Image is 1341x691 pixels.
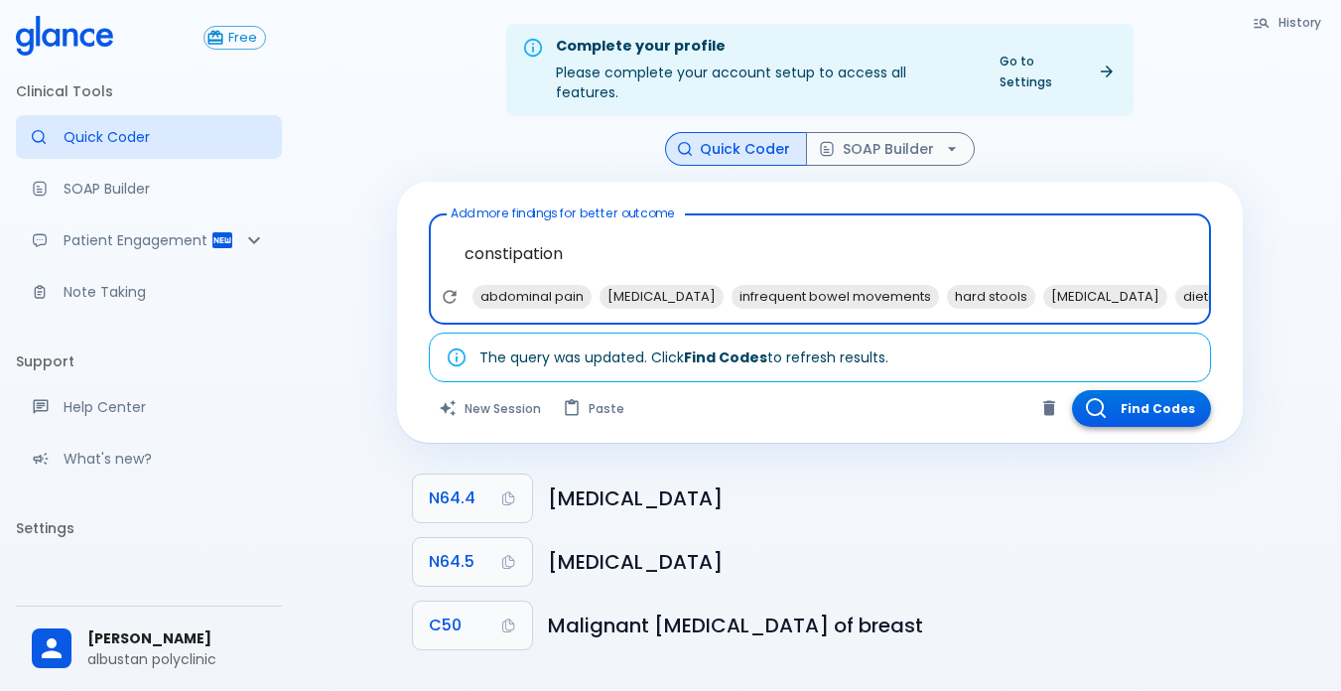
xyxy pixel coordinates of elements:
button: Refresh suggestions [435,282,465,312]
span: [PERSON_NAME] [87,628,266,649]
li: Settings [16,504,282,552]
li: Support [16,338,282,385]
p: albustan polyclinic [87,649,266,669]
div: dietary fiber increase [1175,285,1330,309]
div: [PERSON_NAME]albustan polyclinic [16,615,282,683]
span: N64.4 [429,484,475,512]
div: The query was updated. Click to refresh results. [479,340,888,375]
span: C50 [429,612,462,639]
a: Click to view or change your subscription [203,26,282,50]
button: Copy Code C50 to clipboard [413,602,532,649]
a: Get help from our support team [16,385,282,429]
p: Patient Engagement [64,230,210,250]
button: Copy Code N64.4 to clipboard [413,475,532,522]
button: Quick Coder [665,132,807,167]
a: Advanced note-taking [16,270,282,314]
h6: Other signs and symptoms in breast [548,546,1227,578]
span: dietary fiber increase [1175,285,1330,308]
p: Note Taking [64,282,266,302]
h6: Mastodynia [548,483,1227,514]
button: Paste from clipboard [553,390,636,427]
button: History [1243,8,1333,37]
div: infrequent bowel movements [732,285,939,309]
button: Free [203,26,266,50]
p: Quick Coder [64,127,266,147]
p: SOAP Builder [64,179,266,199]
span: [MEDICAL_DATA] [600,285,724,308]
div: hard stools [947,285,1035,309]
p: What's new? [64,449,266,469]
span: hard stools [947,285,1035,308]
button: Copy Code N64.5 to clipboard [413,538,532,586]
button: Clears all inputs and results. [429,390,553,427]
textarea: constipation [443,222,1197,285]
button: SOAP Builder [806,132,975,167]
div: Please complete your account setup to access all features. [556,30,972,110]
span: infrequent bowel movements [732,285,939,308]
h6: Malignant neoplasm of breast [548,610,1227,641]
a: Go to Settings [988,47,1126,96]
span: abdominal pain [472,285,592,308]
div: [MEDICAL_DATA] [600,285,724,309]
div: Complete your profile [556,36,972,58]
button: Find Codes [1072,390,1211,427]
a: Docugen: Compose a clinical documentation in seconds [16,167,282,210]
div: [MEDICAL_DATA] [1043,285,1167,309]
span: N64.5 [429,548,474,576]
span: Free [220,31,265,46]
strong: Find Codes [684,347,767,367]
span: [MEDICAL_DATA] [1043,285,1167,308]
li: Clinical Tools [16,68,282,115]
button: Clear [1034,393,1064,423]
div: abdominal pain [472,285,592,309]
div: Recent updates and feature releases [16,437,282,481]
div: Patient Reports & Referrals [16,218,282,262]
a: Moramiz: Find ICD10AM codes instantly [16,115,282,159]
p: Help Center [64,397,266,417]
